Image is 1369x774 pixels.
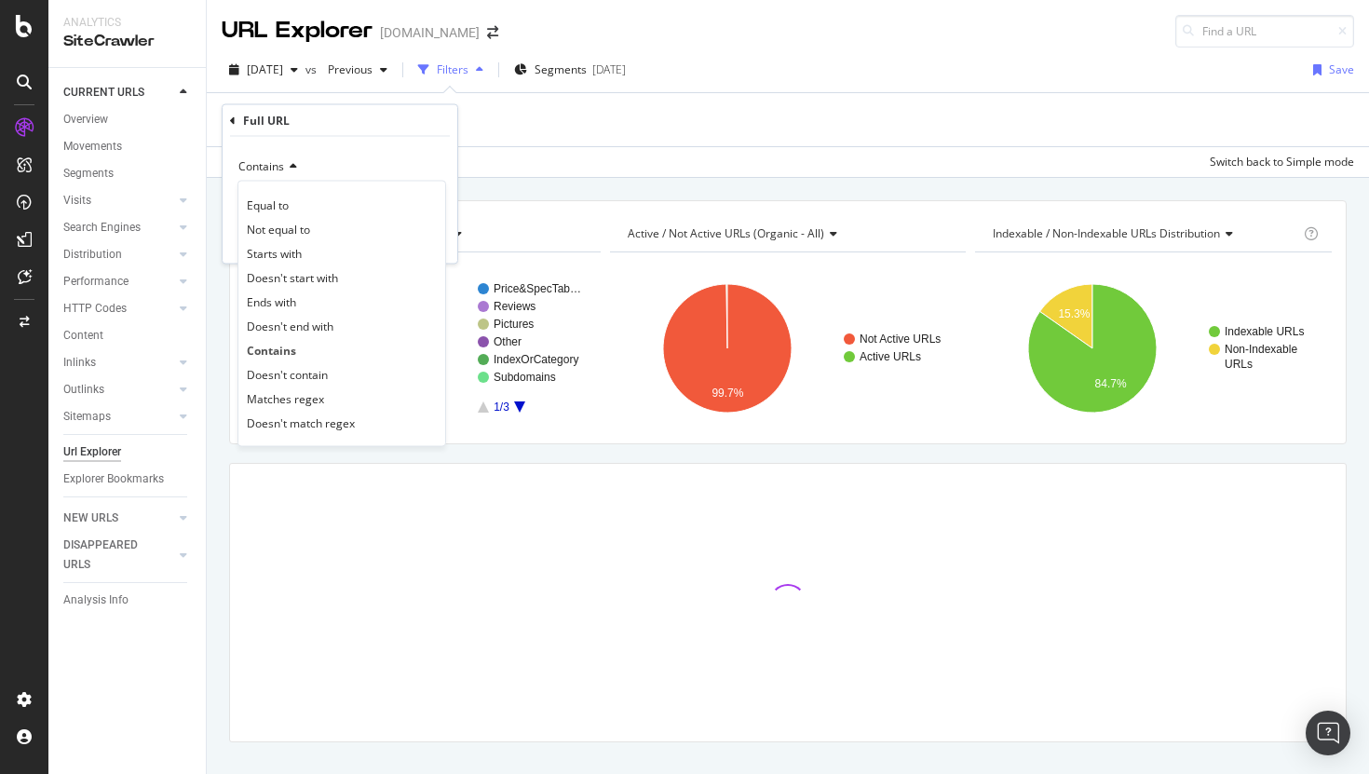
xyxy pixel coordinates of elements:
[1225,343,1297,356] text: Non-Indexable
[63,110,193,129] a: Overview
[494,282,581,295] text: Price&SpecTab…
[494,300,535,313] text: Reviews
[610,267,967,429] svg: A chart.
[243,113,290,129] div: Full URL
[63,442,121,462] div: Url Explorer
[63,15,191,31] div: Analytics
[989,219,1300,249] h4: Indexable / Non-Indexable URLs Distribution
[230,230,289,249] button: Cancel
[247,414,355,430] span: Doesn't match regex
[247,61,283,77] span: 2025 Aug. 9th
[63,591,129,610] div: Analysis Info
[535,61,587,77] span: Segments
[63,326,103,346] div: Content
[494,335,522,348] text: Other
[247,318,333,333] span: Doesn't end with
[63,536,157,575] div: DISAPPEARED URLS
[63,83,144,102] div: CURRENT URLS
[63,83,174,102] a: CURRENT URLS
[63,31,191,52] div: SiteCrawler
[320,55,395,85] button: Previous
[63,191,91,210] div: Visits
[247,245,302,261] span: Starts with
[63,591,193,610] a: Analysis Info
[63,407,174,427] a: Sitemaps
[247,366,328,382] span: Doesn't contain
[247,269,338,285] span: Doesn't start with
[247,390,324,406] span: Matches regex
[63,407,111,427] div: Sitemaps
[247,221,310,237] span: Not equal to
[712,387,743,400] text: 99.7%
[63,509,118,528] div: NEW URLS
[487,26,498,39] div: arrow-right-arrow-left
[222,15,373,47] div: URL Explorer
[63,164,114,183] div: Segments
[63,380,174,400] a: Outlinks
[411,55,491,85] button: Filters
[592,61,626,77] div: [DATE]
[494,353,578,366] text: IndexOrCategory
[63,191,174,210] a: Visits
[63,509,174,528] a: NEW URLS
[1210,154,1354,170] div: Switch back to Simple mode
[624,219,950,249] h4: Active / Not Active URLs
[1329,61,1354,77] div: Save
[63,536,174,575] a: DISAPPEARED URLS
[63,137,122,156] div: Movements
[63,326,193,346] a: Content
[63,469,193,489] a: Explorer Bookmarks
[63,218,174,238] a: Search Engines
[1202,147,1354,177] button: Switch back to Simple mode
[63,137,193,156] a: Movements
[247,197,289,212] span: Equal to
[63,272,129,292] div: Performance
[63,218,141,238] div: Search Engines
[1306,711,1350,755] div: Open Intercom Messenger
[63,299,127,319] div: HTTP Codes
[63,380,104,400] div: Outlinks
[494,401,509,414] text: 1/3
[63,353,96,373] div: Inlinks
[238,158,284,174] span: Contains
[494,371,556,384] text: Subdomains
[63,353,174,373] a: Inlinks
[63,245,122,265] div: Distribution
[860,350,921,363] text: Active URLs
[63,164,193,183] a: Segments
[1095,377,1127,390] text: 84.7%
[1175,15,1354,48] input: Find a URL
[63,469,164,489] div: Explorer Bookmarks
[63,272,174,292] a: Performance
[507,55,633,85] button: Segments[DATE]
[494,318,534,331] text: Pictures
[1306,55,1354,85] button: Save
[320,61,373,77] span: Previous
[1225,358,1253,371] text: URLs
[63,110,108,129] div: Overview
[380,23,480,42] div: [DOMAIN_NAME]
[63,442,193,462] a: Url Explorer
[628,225,824,241] span: Active / Not Active URLs (organic - all)
[1059,307,1091,320] text: 15.3%
[437,61,468,77] div: Filters
[63,299,174,319] a: HTTP Codes
[305,61,320,77] span: vs
[247,293,296,309] span: Ends with
[222,55,305,85] button: [DATE]
[63,245,174,265] a: Distribution
[975,267,1332,429] svg: A chart.
[993,225,1220,241] span: Indexable / Non-Indexable URLs distribution
[1225,325,1304,338] text: Indexable URLs
[247,342,296,358] span: Contains
[860,333,941,346] text: Not Active URLs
